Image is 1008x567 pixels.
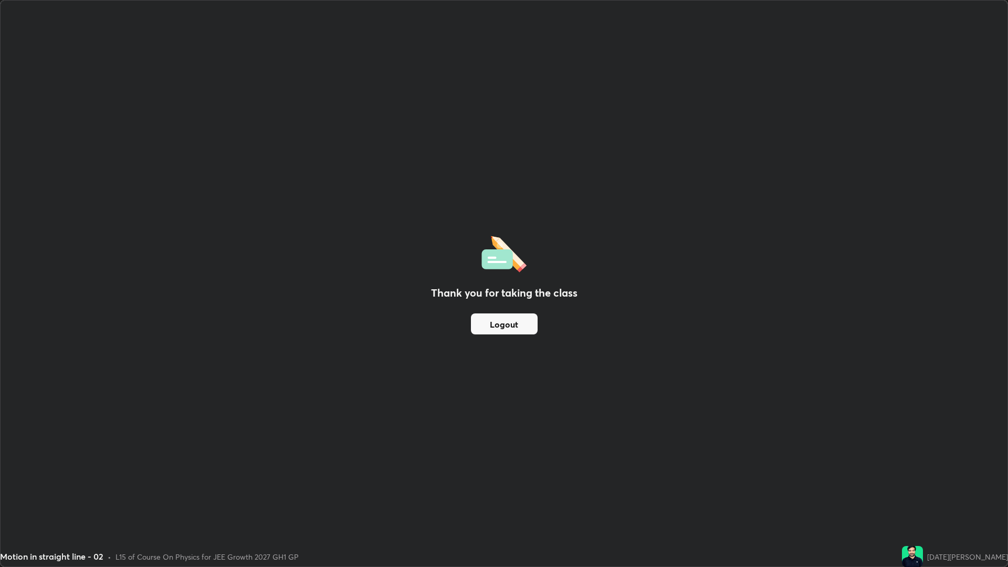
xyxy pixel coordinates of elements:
img: 332c5dbf4175476c80717257161a937d.jpg [902,546,923,567]
button: Logout [471,313,538,334]
div: • [108,551,111,562]
h2: Thank you for taking the class [431,285,577,301]
img: offlineFeedback.1438e8b3.svg [481,233,527,272]
div: [DATE][PERSON_NAME] [927,551,1008,562]
div: L15 of Course On Physics for JEE Growth 2027 GH1 GP [115,551,299,562]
